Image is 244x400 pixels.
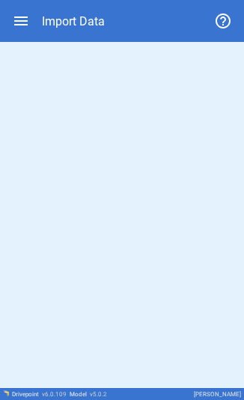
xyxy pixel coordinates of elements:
[90,391,107,398] span: v 5.0.2
[12,391,67,398] div: Drivepoint
[194,391,241,398] div: [PERSON_NAME]
[42,14,105,28] div: Import Data
[70,391,107,398] div: Model
[3,390,9,396] img: Drivepoint
[42,391,67,398] span: v 6.0.109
